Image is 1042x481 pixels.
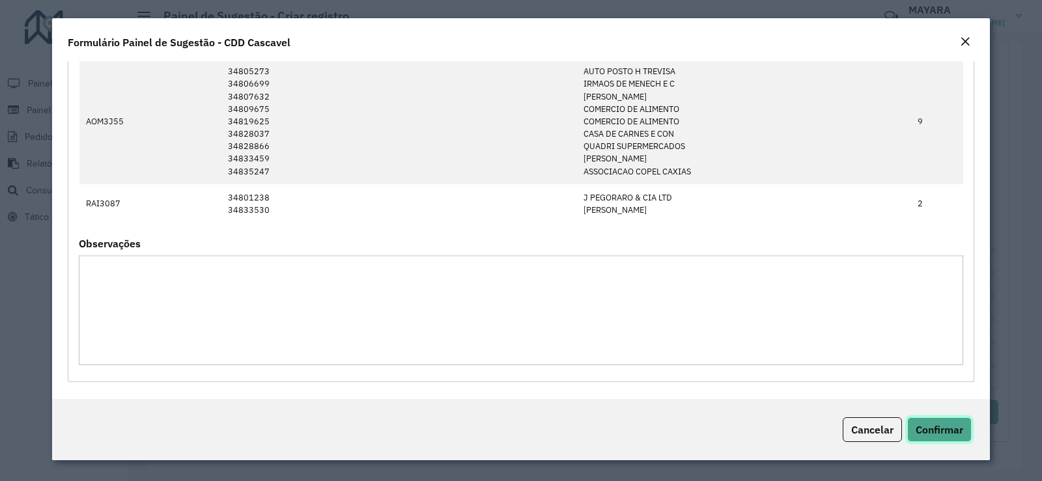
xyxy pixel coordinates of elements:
[68,34,290,50] h4: Formulário Painel de Sugestão - CDD Cascavel
[956,34,974,51] button: Close
[916,423,963,436] span: Confirmar
[577,59,911,184] td: AUTO POSTO H TREVISA IRMAOS DE MENECH E C [PERSON_NAME] COMERCIO DE ALIMENTO COMERCIO DE ALIMENTO...
[79,59,221,184] td: AOM3J55
[68,25,974,383] div: Mapas Sugeridos: Placa-Cliente
[577,184,911,223] td: J PEGORARO & CIA LTD [PERSON_NAME]
[221,184,577,223] td: 34801238 34833530
[960,36,970,47] em: Fechar
[221,59,577,184] td: 34805273 34806699 34807632 34809675 34819625 34828037 34828866 34833459 34835247
[851,423,894,436] span: Cancelar
[911,59,963,184] td: 9
[907,417,972,442] button: Confirmar
[79,236,141,251] label: Observações
[79,184,221,223] td: RAI3087
[843,417,902,442] button: Cancelar
[911,184,963,223] td: 2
